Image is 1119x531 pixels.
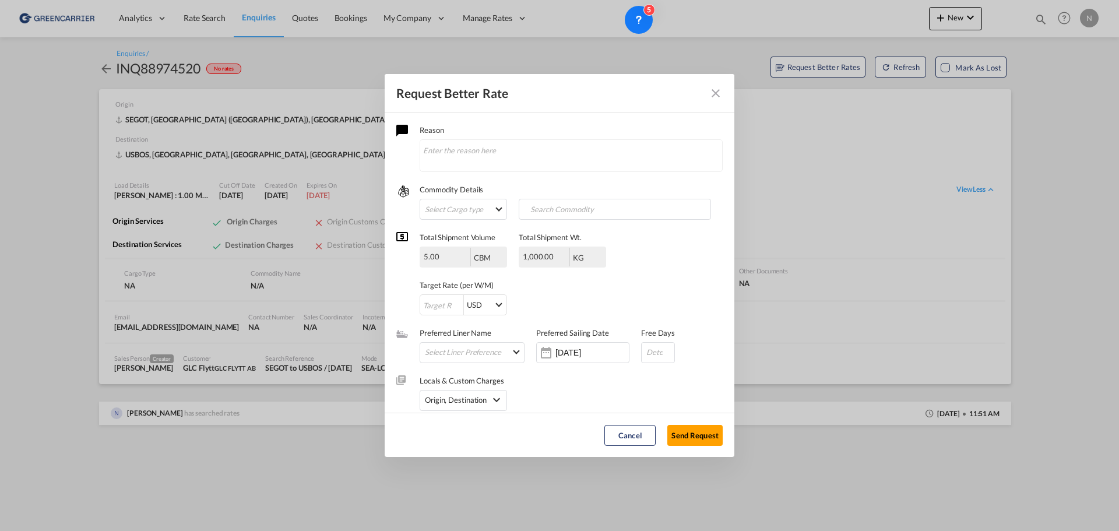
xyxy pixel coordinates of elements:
[667,425,723,446] button: Send Request
[520,248,569,265] div: 1,000.00
[420,327,525,339] label: Preferred Liner Name
[490,393,504,407] md-icon: icon-chevron-down
[420,184,723,195] label: Commodity Details
[536,327,629,339] label: Preferred Sailing Date
[641,342,675,363] input: Detention Days
[425,344,524,360] md-select: Select Liner Preference
[396,86,508,101] div: Request Better Rate
[420,231,507,243] label: Total Shipment Volume
[420,390,507,411] div: Origin Destinationicon-chevron-down
[522,201,637,219] input: Search Commodity
[460,280,494,290] span: (per W/M)
[474,253,491,262] div: CBM
[385,74,734,457] md-dialog: Request Better RateReason ...
[641,327,675,339] label: Free Days
[421,248,470,265] div: 5.00
[396,328,408,340] md-icon: assets/icons/custom/ship-fill.svg
[420,375,507,386] label: Locals & Custom Charges
[425,391,487,409] div: Origin Destination
[519,231,606,243] label: Total Shipment Wt.
[420,124,723,136] label: Reason
[519,199,711,220] md-chips-wrap: Chips container with autocompletion. Enter the text area, type text to search, and then use the u...
[420,295,463,316] input: Target Rate
[709,86,723,100] md-icon: Close dialog
[704,82,727,105] button: Close dialog
[573,253,584,262] div: KG
[604,425,656,446] button: Cancel
[467,300,482,310] div: USD
[420,199,507,220] md-select: Select Cargo type
[555,348,629,357] input: Enter date
[420,279,618,291] label: Target Rate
